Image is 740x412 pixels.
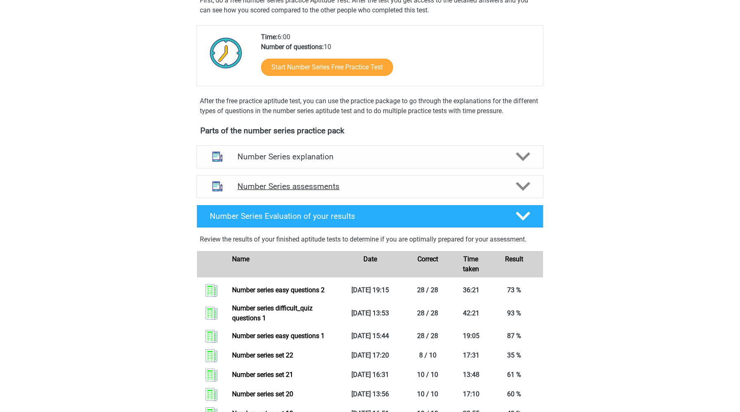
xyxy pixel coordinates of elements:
h4: Parts of the number series practice pack [200,126,540,135]
b: Number of questions: [261,43,324,51]
img: Clock [205,32,247,73]
div: Date [341,254,399,274]
h4: Number Series assessments [237,182,503,191]
a: assessments Number Series assessments [193,175,547,198]
a: Number series difficult_quiz questions 1 [232,304,313,322]
a: Start Number Series Free Practice Test [261,59,393,76]
img: number series assessments [207,176,228,197]
a: Number Series Evaluation of your results [193,205,547,228]
a: Number series easy questions 1 [232,332,325,340]
a: explanations Number Series explanation [193,145,547,168]
b: Time: [261,33,277,41]
div: Time taken [457,254,486,274]
div: Name [226,254,341,274]
a: Number series set 22 [232,351,293,359]
div: Result [485,254,543,274]
a: Number series easy questions 2 [232,286,325,294]
a: Number series set 20 [232,390,293,398]
h4: Number Series explanation [237,152,503,161]
img: number series explanations [207,146,228,167]
div: Correct [399,254,457,274]
p: Review the results of your finished aptitude tests to determine if you are optimally prepared for... [200,234,540,244]
div: 6:00 10 [255,32,543,86]
a: Number series set 21 [232,371,293,379]
div: After the free practice aptitude test, you can use the practice package to go through the explana... [197,96,543,116]
h4: Number Series Evaluation of your results [210,211,503,221]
